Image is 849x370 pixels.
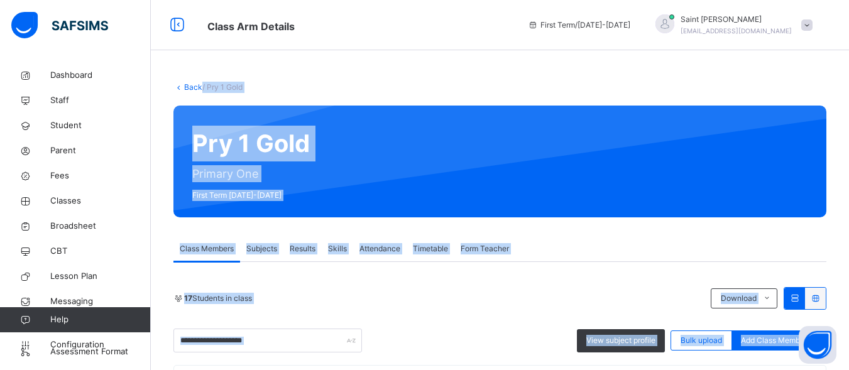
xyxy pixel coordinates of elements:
a: Back [184,82,202,92]
span: Broadsheet [50,220,151,232]
span: Timetable [413,243,448,254]
img: safsims [11,12,108,38]
span: Dashboard [50,69,151,82]
span: Skills [328,243,347,254]
span: Class Members [180,243,234,254]
span: View subject profile [586,335,655,346]
div: SaintPaul II [643,14,819,36]
span: Saint [PERSON_NAME] [681,14,792,25]
span: / Pry 1 Gold [202,82,243,92]
span: Results [290,243,315,254]
span: Subjects [246,243,277,254]
span: Parent [50,144,151,157]
span: Attendance [359,243,400,254]
span: Download [721,293,757,304]
span: Help [50,313,150,326]
span: Student [50,119,151,132]
span: Add Class Members [741,335,811,346]
span: Form Teacher [461,243,509,254]
button: Open asap [799,326,836,364]
b: 17 [184,293,192,303]
span: Lesson Plan [50,270,151,283]
span: Staff [50,94,151,107]
span: CBT [50,245,151,258]
span: Messaging [50,295,151,308]
span: [EMAIL_ADDRESS][DOMAIN_NAME] [681,27,792,35]
span: session/term information [528,19,630,31]
span: Students in class [184,293,252,304]
span: Class Arm Details [207,20,295,33]
span: Bulk upload [681,335,722,346]
span: Classes [50,195,151,207]
span: Fees [50,170,151,182]
span: Configuration [50,339,150,351]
